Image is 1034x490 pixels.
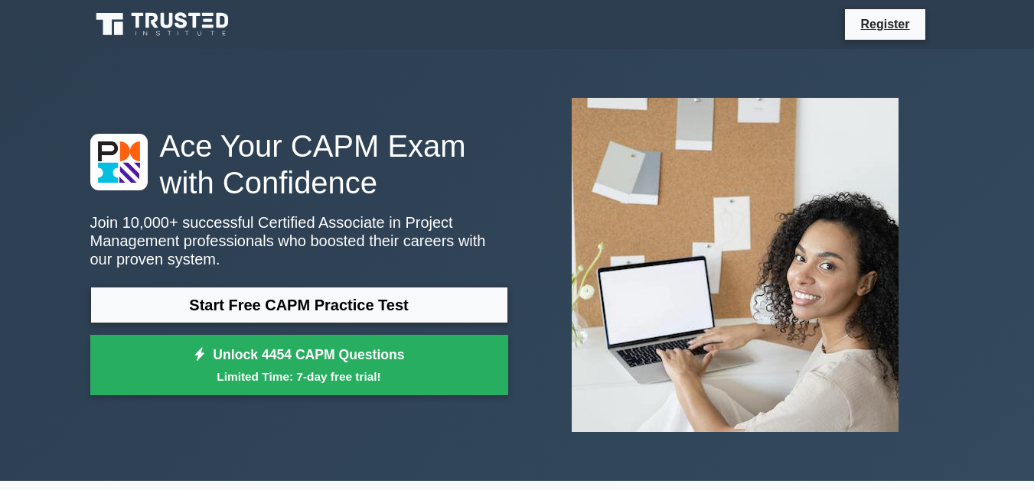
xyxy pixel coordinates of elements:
[90,213,508,268] p: Join 10,000+ successful Certified Associate in Project Management professionals who boosted their...
[109,368,489,385] small: Limited Time: 7-day free trial!
[851,15,918,34] a: Register
[90,287,508,323] a: Start Free CAPM Practice Test
[90,128,508,201] h1: Ace Your CAPM Exam with Confidence
[90,335,508,396] a: Unlock 4454 CAPM QuestionsLimited Time: 7-day free trial!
